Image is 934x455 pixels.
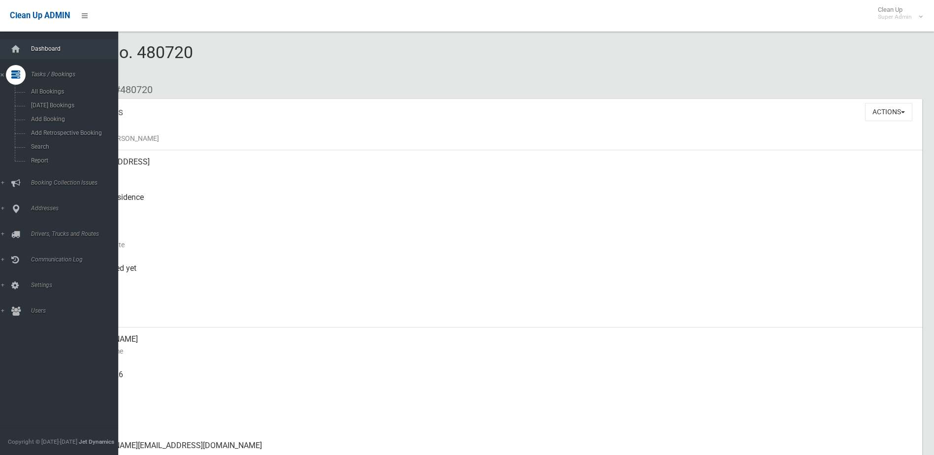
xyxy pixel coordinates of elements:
small: Mobile [79,381,914,392]
button: Actions [865,103,912,121]
div: 0460049026 [79,363,914,398]
span: Communication Log [28,256,126,263]
small: Address [79,168,914,180]
span: All Bookings [28,88,117,95]
span: Addresses [28,205,126,212]
span: Clean Up ADMIN [10,11,70,20]
span: Booking No. 480720 [43,42,193,81]
div: Not collected yet [79,257,914,292]
span: Users [28,307,126,314]
small: Landline [79,416,914,428]
span: Booking Collection Issues [28,179,126,186]
div: [DATE] [79,221,914,257]
span: Add Booking [28,116,117,123]
span: Search [28,143,117,150]
span: Copyright © [DATE]-[DATE] [8,438,77,445]
span: Tasks / Bookings [28,71,126,78]
span: Settings [28,282,126,289]
small: Collected At [79,274,914,286]
span: Add Retrospective Booking [28,130,117,136]
small: Super Admin [878,13,912,21]
small: Zone [79,310,914,322]
div: [DATE] [79,292,914,327]
strong: Jet Dynamics [79,438,114,445]
div: Front of Residence [79,186,914,221]
span: Report [28,157,117,164]
small: Name of [PERSON_NAME] [79,132,914,144]
small: Pickup Point [79,203,914,215]
div: [STREET_ADDRESS] [79,150,914,186]
span: Clean Up [873,6,922,21]
li: #480720 [107,81,153,99]
span: Drivers, Trucks and Routes [28,230,126,237]
small: Contact Name [79,345,914,357]
span: Dashboard [28,45,126,52]
small: Collection Date [79,239,914,251]
div: None given [79,398,914,434]
span: [DATE] Bookings [28,102,117,109]
div: [PERSON_NAME] [79,327,914,363]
